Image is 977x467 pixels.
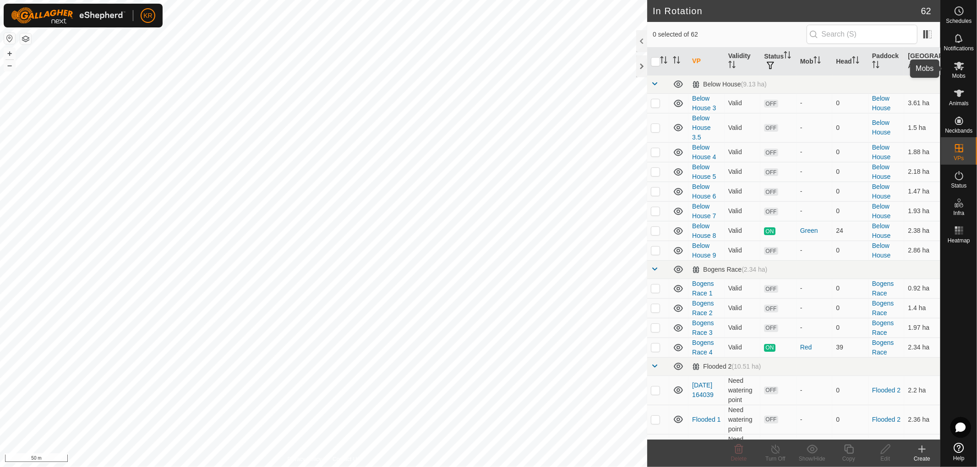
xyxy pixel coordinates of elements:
[692,183,716,200] a: Below House 6
[904,241,940,260] td: 2.86 ha
[692,266,767,274] div: Bogens Race
[692,95,716,112] a: Below House 3
[904,182,940,201] td: 1.47 ha
[4,60,15,71] button: –
[660,58,667,65] p-sorticon: Activate to sort
[872,319,894,336] a: Bogens Race
[941,439,977,465] a: Help
[764,100,778,107] span: OFF
[741,81,767,88] span: (9.13 ha)
[832,434,868,463] td: 0
[807,25,917,44] input: Search (S)
[725,221,761,241] td: Valid
[673,58,680,65] p-sorticon: Activate to sort
[904,455,940,463] div: Create
[954,156,964,161] span: VPs
[813,58,821,65] p-sorticon: Activate to sort
[872,144,890,161] a: Below House
[764,124,778,132] span: OFF
[872,62,879,70] p-sorticon: Activate to sort
[725,279,761,298] td: Valid
[872,163,890,180] a: Below House
[832,182,868,201] td: 0
[692,416,720,423] a: Flooded 1
[692,222,716,239] a: Below House 8
[872,386,901,394] a: Flooded 2
[800,323,829,333] div: -
[872,339,894,356] a: Bogens Race
[953,456,965,461] span: Help
[872,222,890,239] a: Below House
[692,114,710,141] a: Below House 3.5
[725,93,761,113] td: Valid
[11,7,126,24] img: Gallagher Logo
[692,339,714,356] a: Bogens Race 4
[872,416,901,423] a: Flooded 2
[832,201,868,221] td: 0
[832,162,868,182] td: 0
[653,5,921,16] h2: In Rotation
[764,305,778,312] span: OFF
[872,119,890,136] a: Below House
[904,221,940,241] td: 2.38 ha
[832,113,868,142] td: 0
[725,241,761,260] td: Valid
[904,162,940,182] td: 2.18 ha
[20,33,31,44] button: Map Layers
[951,183,966,188] span: Status
[725,113,761,142] td: Valid
[800,167,829,177] div: -
[800,147,829,157] div: -
[725,376,761,405] td: Need watering point
[832,221,868,241] td: 24
[800,246,829,255] div: -
[725,142,761,162] td: Valid
[143,11,152,21] span: KR
[800,415,829,424] div: -
[653,30,807,39] span: 0 selected of 62
[764,247,778,255] span: OFF
[731,363,761,370] span: (10.51 ha)
[725,201,761,221] td: Valid
[800,386,829,395] div: -
[872,280,894,297] a: Bogens Race
[760,48,797,75] th: Status
[692,381,714,398] a: [DATE] 164039
[4,33,15,44] button: Reset Map
[757,455,794,463] div: Turn Off
[945,128,972,134] span: Neckbands
[904,338,940,357] td: 2.34 ha
[904,376,940,405] td: 2.2 ha
[725,298,761,318] td: Valid
[692,163,716,180] a: Below House 5
[949,101,969,106] span: Animals
[832,93,868,113] td: 0
[948,238,970,243] span: Heatmap
[725,318,761,338] td: Valid
[800,206,829,216] div: -
[692,280,714,297] a: Bogens Race 1
[764,285,778,293] span: OFF
[904,298,940,318] td: 1.4 ha
[832,48,868,75] th: Head
[725,338,761,357] td: Valid
[867,455,904,463] div: Edit
[904,48,940,75] th: [GEOGRAPHIC_DATA] Area
[731,456,747,462] span: Delete
[904,434,940,463] td: 2.55 ha
[800,284,829,293] div: -
[725,405,761,434] td: Need watering point
[800,187,829,196] div: -
[832,241,868,260] td: 0
[725,434,761,463] td: Need watering point
[800,123,829,133] div: -
[872,95,890,112] a: Below House
[764,324,778,332] span: OFF
[872,300,894,317] a: Bogens Race
[764,208,778,215] span: OFF
[832,298,868,318] td: 0
[904,405,940,434] td: 2.36 ha
[797,48,833,75] th: Mob
[952,73,966,79] span: Mobs
[872,203,890,220] a: Below House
